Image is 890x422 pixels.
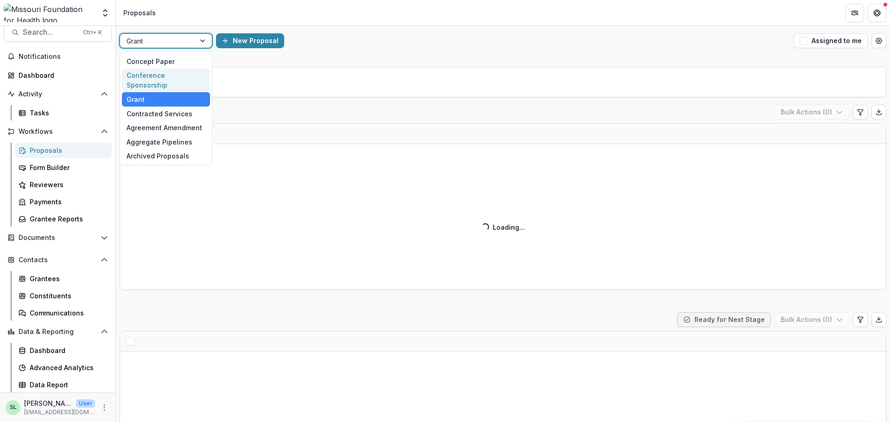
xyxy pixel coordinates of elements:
div: Communications [30,308,104,318]
div: Proposals [30,145,104,155]
div: Grant [122,92,210,107]
a: Constituents [15,288,112,303]
p: [PERSON_NAME] [24,398,72,408]
div: Dashboard [19,70,104,80]
button: Open Contacts [4,252,112,267]
span: Activity [19,90,97,98]
button: Open table manager [871,33,886,48]
div: Grantees [30,274,104,283]
button: Open entity switcher [99,4,112,22]
button: Open Activity [4,87,112,101]
div: Payments [30,197,104,207]
a: Communications [15,305,112,321]
button: More [99,402,110,413]
button: Assigned to me [794,33,868,48]
div: Concept Paper [122,54,210,69]
div: Data Report [30,380,104,390]
button: Get Help [868,4,886,22]
div: Sada Lindsey [10,404,17,410]
button: Open Workflows [4,124,112,139]
a: Form Builder [15,160,112,175]
a: Advanced Analytics [15,360,112,375]
div: Advanced Analytics [30,363,104,372]
a: Tasks [15,105,112,120]
div: Contracted Services [122,107,210,121]
a: Payments [15,194,112,209]
div: Aggregate Pipelines [122,135,210,149]
div: Ctrl + K [81,27,104,38]
div: Tasks [30,108,104,118]
div: Dashboard [30,346,104,355]
button: New Proposal [216,33,284,48]
a: Reviewers [15,177,112,192]
button: Open Data & Reporting [4,324,112,339]
div: Agreement Amendment [122,120,210,135]
div: Proposals [123,8,156,18]
div: Archived Proposals [122,149,210,164]
div: Conference Sponsorship [122,69,210,93]
a: Proposals [15,143,112,158]
a: Dashboard [15,343,112,358]
button: Open Documents [4,230,112,245]
span: Search... [23,28,77,37]
span: Documents [19,234,97,242]
span: Contacts [19,256,97,264]
div: Constituents [30,291,104,301]
span: Data & Reporting [19,328,97,336]
span: Workflows [19,128,97,136]
div: Reviewers [30,180,104,189]
a: Data Report [15,377,112,392]
a: Grantees [15,271,112,286]
a: Dashboard [4,68,112,83]
button: Partners [845,4,864,22]
img: Missouri Foundation for Health logo [4,4,95,22]
button: Notifications [4,49,112,64]
div: Form Builder [30,163,104,172]
button: Search... [4,23,112,42]
span: Notifications [19,53,108,61]
nav: breadcrumb [120,6,159,19]
div: Grantee Reports [30,214,104,224]
p: [EMAIL_ADDRESS][DOMAIN_NAME] [24,408,95,416]
a: Grantee Reports [15,211,112,227]
p: User [76,399,95,408]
